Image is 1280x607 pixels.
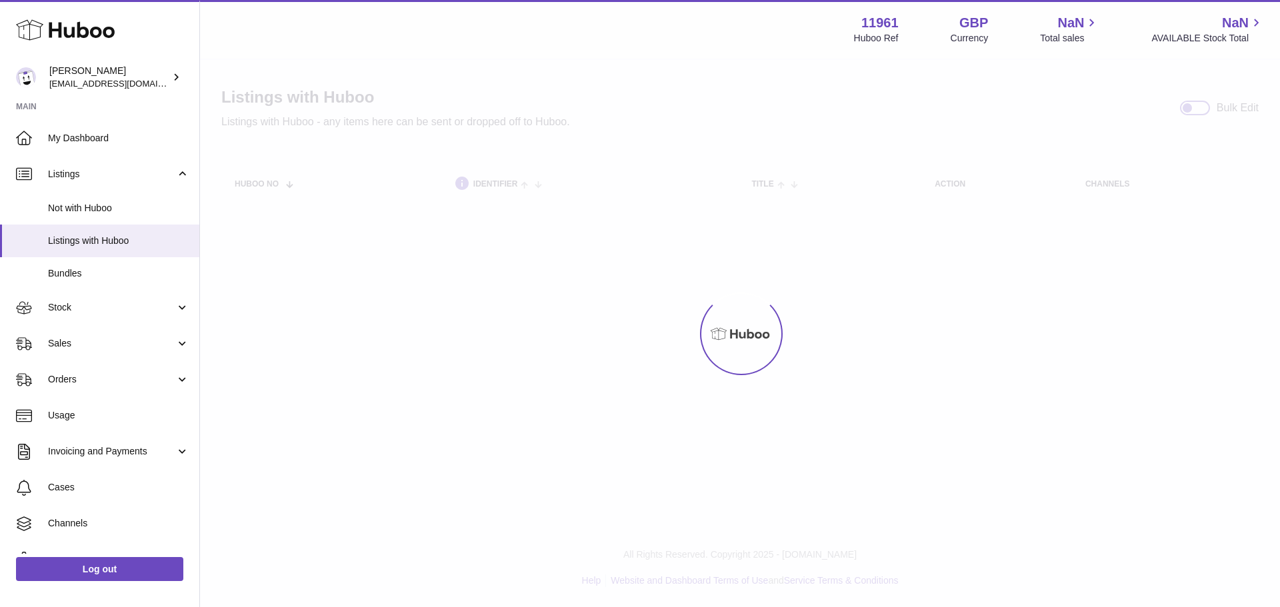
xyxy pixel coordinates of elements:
span: Settings [48,553,189,566]
span: Usage [48,409,189,422]
div: Currency [951,32,989,45]
span: Not with Huboo [48,202,189,215]
span: My Dashboard [48,132,189,145]
strong: GBP [959,14,988,32]
div: [PERSON_NAME] [49,65,169,90]
span: Listings with Huboo [48,235,189,247]
span: Invoicing and Payments [48,445,175,458]
strong: 11961 [861,14,899,32]
span: Stock [48,301,175,314]
span: Channels [48,517,189,530]
span: Bundles [48,267,189,280]
span: Orders [48,373,175,386]
a: Log out [16,557,183,581]
span: NaN [1057,14,1084,32]
span: NaN [1222,14,1249,32]
div: Huboo Ref [854,32,899,45]
span: Listings [48,168,175,181]
span: AVAILABLE Stock Total [1151,32,1264,45]
img: internalAdmin-11961@internal.huboo.com [16,67,36,87]
a: NaN Total sales [1040,14,1099,45]
span: Total sales [1040,32,1099,45]
span: Sales [48,337,175,350]
span: [EMAIL_ADDRESS][DOMAIN_NAME] [49,78,196,89]
a: NaN AVAILABLE Stock Total [1151,14,1264,45]
span: Cases [48,481,189,494]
